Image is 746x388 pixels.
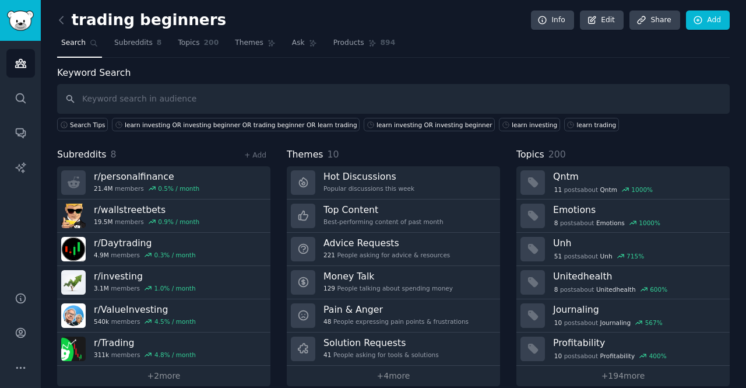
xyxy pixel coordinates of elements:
[645,319,663,327] div: 567 %
[57,148,107,162] span: Subreddits
[554,285,558,293] span: 8
[57,266,270,299] a: r/investing3.1Mmembers1.0% / month
[323,204,444,216] h3: Top Content
[57,233,270,266] a: r/Daytrading4.9Mmembers0.3% / month
[553,303,722,316] h3: Journaling
[94,317,109,326] span: 540k
[600,352,635,360] span: Profitability
[649,352,667,360] div: 400 %
[553,204,722,216] h3: Emotions
[94,184,112,193] span: 21.4M
[94,317,196,326] div: members
[686,11,730,30] a: Add
[57,366,270,386] a: +2more
[94,237,196,249] h3: r/ Daytrading
[554,186,562,194] span: 11
[154,284,196,292] div: 1.0 % / month
[61,237,86,261] img: Daytrading
[631,186,653,194] div: 1000 %
[287,148,323,162] span: Themes
[57,333,270,366] a: r/Trading311kmembers4.8% / month
[287,233,500,266] a: Advice Requests221People asking for advice & resources
[329,34,399,58] a: Products894
[114,38,153,48] span: Subreddits
[376,121,492,129] div: learn investing OR investing beginner
[94,337,196,349] h3: r/ Trading
[553,317,663,328] div: post s about
[600,252,613,260] span: Unh
[553,337,722,349] h3: Profitability
[57,67,131,78] label: Keyword Search
[627,252,644,260] div: 715 %
[516,166,730,200] a: Qntm11postsaboutQntm1000%
[94,251,196,259] div: members
[323,184,414,193] div: Popular discussions this week
[531,11,574,30] a: Info
[512,121,557,129] div: learn investing
[94,218,199,226] div: members
[516,266,730,299] a: Unitedhealth8postsaboutUnitedhealth600%
[553,270,722,282] h3: Unitedhealth
[328,149,339,160] span: 10
[178,38,199,48] span: Topics
[516,148,544,162] span: Topics
[7,11,34,31] img: GummySearch logo
[158,184,199,193] div: 0.5 % / month
[554,352,562,360] span: 10
[61,303,86,328] img: ValueInvesting
[364,118,495,131] a: learn investing OR investing beginner
[110,34,166,58] a: Subreddits8
[600,319,631,327] span: Journaling
[94,303,196,316] h3: r/ ValueInvesting
[553,237,722,249] h3: Unh
[333,38,364,48] span: Products
[112,118,360,131] a: learn investing OR investing beginner OR trading beginner OR learn trading
[204,38,219,48] span: 200
[287,266,500,299] a: Money Talk129People talking about spending money
[57,118,108,131] button: Search Tips
[323,251,335,259] span: 221
[553,251,645,261] div: post s about
[553,284,668,295] div: post s about
[125,121,357,129] div: learn investing OR investing beginner OR trading beginner OR learn trading
[553,218,661,228] div: post s about
[381,38,396,48] span: 894
[323,170,414,183] h3: Hot Discussions
[94,184,199,193] div: members
[94,351,196,359] div: members
[564,118,619,131] a: learn trading
[596,219,625,227] span: Emotions
[323,251,450,259] div: People asking for advice & resources
[154,251,196,259] div: 0.3 % / month
[61,38,86,48] span: Search
[287,200,500,233] a: Top ContentBest-performing content of past month
[157,38,162,48] span: 8
[94,170,199,183] h3: r/ personalfinance
[57,34,102,58] a: Search
[323,284,335,292] span: 129
[154,351,196,359] div: 4.8 % / month
[629,11,680,30] a: Share
[499,118,560,131] a: learn investing
[61,337,86,361] img: Trading
[57,166,270,200] a: r/personalfinance21.4Mmembers0.5% / month
[554,319,562,327] span: 10
[323,317,469,326] div: People expressing pain points & frustrations
[57,299,270,333] a: r/ValueInvesting540kmembers4.5% / month
[94,351,109,359] span: 311k
[323,270,453,282] h3: Money Talk
[577,121,617,129] div: learn trading
[639,219,660,227] div: 1000 %
[94,270,196,282] h3: r/ investing
[111,149,117,160] span: 8
[580,11,624,30] a: Edit
[292,38,305,48] span: Ask
[235,38,263,48] span: Themes
[323,351,331,359] span: 41
[600,186,617,194] span: Qntm
[553,184,654,195] div: post s about
[323,337,439,349] h3: Solution Requests
[553,351,667,361] div: post s about
[244,151,266,159] a: + Add
[548,149,566,160] span: 200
